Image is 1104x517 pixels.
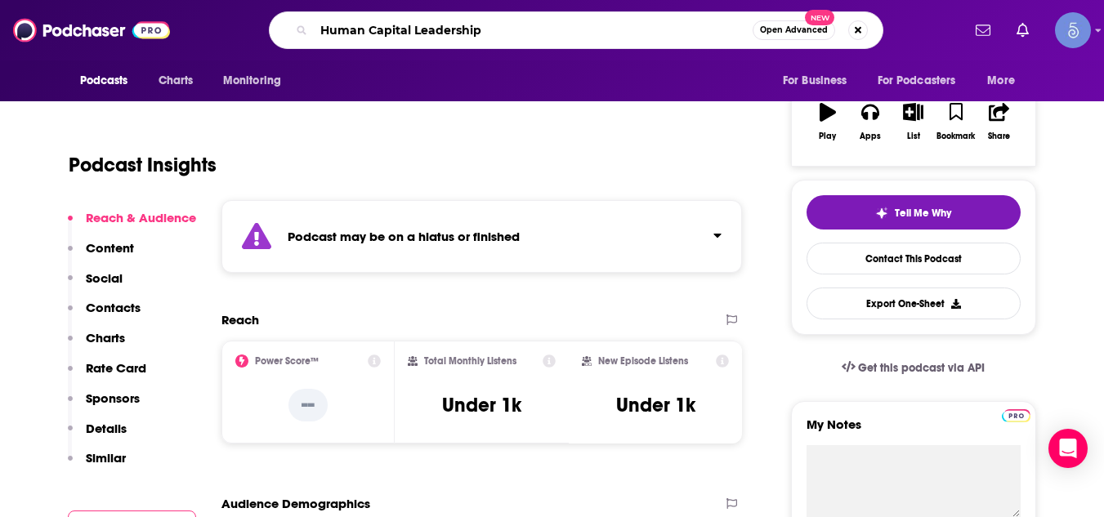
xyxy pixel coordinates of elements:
[86,270,123,286] p: Social
[159,69,194,92] span: Charts
[867,65,980,96] button: open menu
[221,200,743,273] section: Click to expand status details
[807,195,1021,230] button: tell me why sparkleTell Me Why
[86,450,126,466] p: Similar
[68,210,196,240] button: Reach & Audience
[86,360,146,376] p: Rate Card
[936,131,975,141] div: Bookmark
[858,361,985,375] span: Get this podcast via API
[1002,409,1030,422] img: Podchaser Pro
[86,330,125,345] p: Charts
[424,355,516,367] h2: Total Monthly Listens
[807,243,1021,274] a: Contact This Podcast
[68,240,134,270] button: Content
[753,20,835,40] button: Open AdvancedNew
[878,69,956,92] span: For Podcasters
[255,355,319,367] h2: Power Score™
[86,210,196,225] p: Reach & Audience
[598,355,688,367] h2: New Episode Listens
[860,131,881,141] div: Apps
[935,92,977,151] button: Bookmark
[269,11,883,49] div: Search podcasts, credits, & more...
[1055,12,1091,48] button: Show profile menu
[819,131,836,141] div: Play
[288,389,328,421] p: --
[221,312,259,328] h2: Reach
[69,65,150,96] button: open menu
[86,240,134,256] p: Content
[86,300,141,315] p: Contacts
[805,10,834,25] span: New
[68,330,125,360] button: Charts
[68,421,127,451] button: Details
[907,131,920,141] div: List
[1010,16,1035,44] a: Show notifications dropdown
[988,131,1010,141] div: Share
[976,65,1035,96] button: open menu
[987,69,1015,92] span: More
[1055,12,1091,48] span: Logged in as Spiral5-G1
[221,496,370,511] h2: Audience Demographics
[148,65,203,96] a: Charts
[314,17,753,43] input: Search podcasts, credits, & more...
[86,421,127,436] p: Details
[288,229,520,244] strong: Podcast may be on a hiatus or finished
[875,207,888,220] img: tell me why sparkle
[13,15,170,46] img: Podchaser - Follow, Share and Rate Podcasts
[86,390,140,406] p: Sponsors
[969,16,997,44] a: Show notifications dropdown
[616,393,695,417] h3: Under 1k
[69,153,217,177] h1: Podcast Insights
[68,300,141,330] button: Contacts
[760,26,828,34] span: Open Advanced
[807,92,849,151] button: Play
[807,417,1021,445] label: My Notes
[80,69,128,92] span: Podcasts
[895,207,951,220] span: Tell Me Why
[442,393,521,417] h3: Under 1k
[68,390,140,421] button: Sponsors
[68,270,123,301] button: Social
[771,65,868,96] button: open menu
[1055,12,1091,48] img: User Profile
[783,69,847,92] span: For Business
[892,92,934,151] button: List
[68,450,126,480] button: Similar
[829,348,999,388] a: Get this podcast via API
[849,92,892,151] button: Apps
[977,92,1020,151] button: Share
[212,65,302,96] button: open menu
[807,287,1021,319] button: Export One-Sheet
[223,69,281,92] span: Monitoring
[68,360,146,390] button: Rate Card
[1002,407,1030,422] a: Pro website
[1048,429,1088,468] div: Open Intercom Messenger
